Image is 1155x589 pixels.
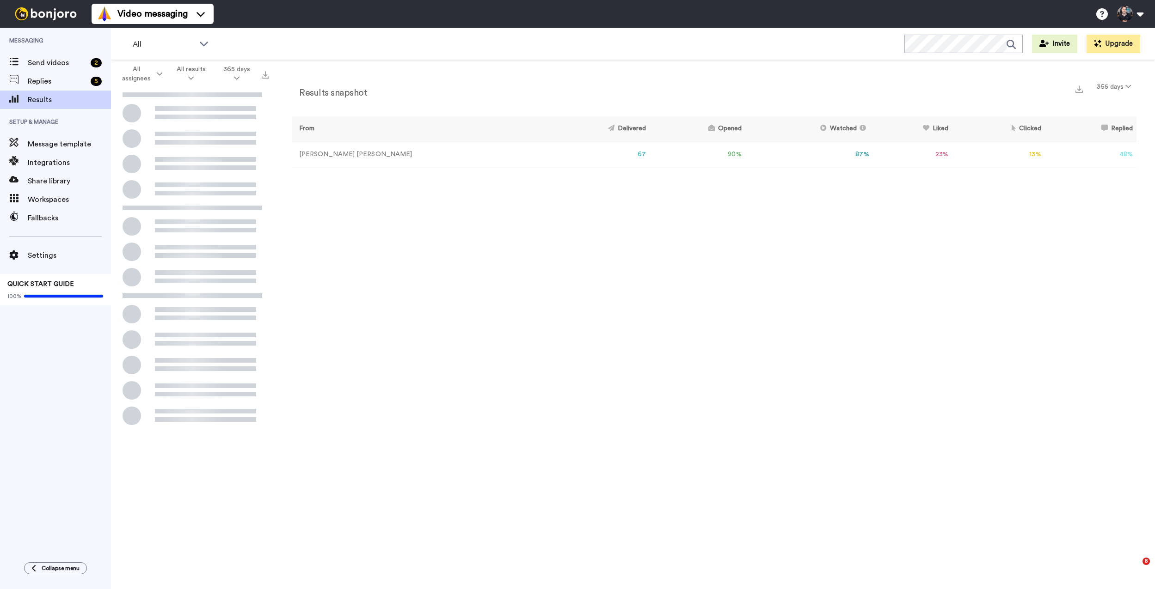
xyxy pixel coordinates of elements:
[1073,82,1086,95] button: Export a summary of each team member’s results that match this filter now.
[1045,116,1137,142] th: Replied
[91,58,102,67] div: 2
[28,57,87,68] span: Send videos
[7,281,74,287] span: QUICK START GUIDE
[873,116,952,142] th: Liked
[28,194,111,205] span: Workspaces
[292,88,367,98] h2: Results snapshot
[28,139,111,150] span: Message template
[873,142,952,167] td: 23 %
[952,116,1044,142] th: Clicked
[117,7,188,20] span: Video messaging
[952,142,1044,167] td: 13 %
[91,77,102,86] div: 5
[168,61,215,87] button: All results
[28,213,111,224] span: Fallbacks
[545,142,650,167] td: 67
[1143,558,1150,565] span: 8
[97,6,112,21] img: vm-color.svg
[28,176,111,187] span: Share library
[113,61,168,87] button: All assignees
[292,116,545,142] th: From
[24,562,87,574] button: Collapse menu
[133,39,195,50] span: All
[745,142,873,167] td: 87 %
[262,71,269,79] img: export.svg
[1087,35,1140,53] button: Upgrade
[1091,79,1137,95] button: 365 days
[1075,85,1083,93] img: export.svg
[259,67,272,81] button: Export all results that match these filters now.
[1045,142,1137,167] td: 48 %
[1124,558,1146,580] iframe: Intercom live chat
[745,116,873,142] th: Watched
[28,76,87,87] span: Replies
[545,116,650,142] th: Delivered
[28,94,111,105] span: Results
[28,250,111,261] span: Settings
[292,142,545,167] td: [PERSON_NAME] [PERSON_NAME]
[11,7,80,20] img: bj-logo-header-white.svg
[42,565,80,572] span: Collapse menu
[1032,35,1077,53] button: Invite
[650,116,745,142] th: Opened
[215,61,259,87] button: 365 days
[650,142,745,167] td: 90 %
[28,157,111,168] span: Integrations
[7,292,22,300] span: 100%
[118,65,155,83] span: All assignees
